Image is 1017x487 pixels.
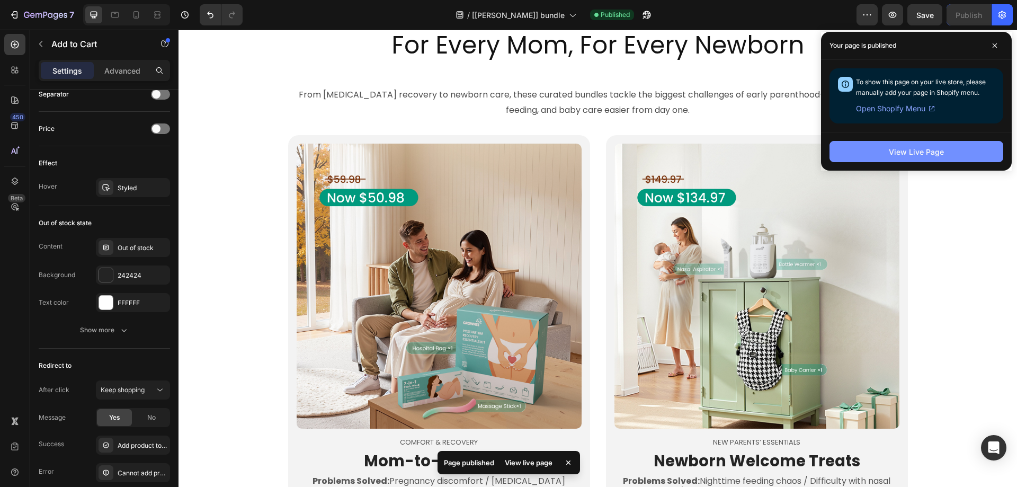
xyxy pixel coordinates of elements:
[69,8,74,21] p: 7
[118,468,167,478] div: Cannot add product to cart
[907,4,942,25] button: Save
[39,413,66,422] div: Message
[118,421,403,443] h2: Mom-to-Be Treats
[147,413,156,422] span: No
[10,113,25,121] div: 450
[118,183,167,193] div: Styled
[39,321,170,340] button: Show more
[472,10,565,21] span: [[PERSON_NAME]] bundle
[104,65,140,76] p: Advanced
[39,385,69,395] div: After click
[119,58,720,88] p: From [MEDICAL_DATA] recovery to newborn care, these curated bundles tackle the biggest challenges...
[52,65,82,76] p: Settings
[889,146,944,157] div: View Live Page
[947,4,991,25] button: Publish
[80,325,129,335] div: Show more
[436,114,721,399] a: Newborn Welcome Bundle
[916,11,934,20] span: Save
[4,4,79,25] button: 7
[39,361,72,370] div: Redirect to
[118,271,167,280] div: 242424
[118,114,403,399] a: Mom-to-Be Bundle
[39,182,57,191] div: Hover
[39,218,92,228] div: Out of stock state
[109,413,120,422] span: Yes
[39,124,55,134] div: Price
[118,441,167,450] div: Add product to cart successfully
[39,90,69,99] div: Separator
[601,10,630,20] span: Published
[856,78,986,96] span: To show this page on your live store, please manually add your page in Shopify menu.
[119,409,402,418] p: Comfort & Recovery
[118,298,167,308] div: FFFFFF
[101,386,145,394] span: Keep shopping
[444,457,494,468] p: Page published
[96,380,170,400] button: Keep shopping
[444,445,521,457] strong: Problems Solved:
[39,242,63,251] div: Content
[51,38,141,50] p: Add to Cart
[179,30,1017,487] iframe: Design area
[829,141,1003,162] button: View Live Page
[200,4,243,25] div: Undo/Redo
[39,439,64,449] div: Success
[39,298,69,307] div: Text color
[956,10,982,21] div: Publish
[134,445,211,457] strong: Problems Solved:
[829,40,896,51] p: Your page is published
[119,446,402,468] p: Pregnancy discomfort / [MEDICAL_DATA] recovery and soothing
[39,270,75,280] div: Background
[981,435,1006,461] div: Open Intercom Messenger
[437,409,720,418] p: New Parents’ Essentials
[856,102,925,115] span: Open Shopify Menu
[118,243,167,253] div: Out of stock
[467,10,470,21] span: /
[436,421,721,443] h2: Newborn Welcome Treats
[437,446,720,468] p: Nighttime feeding chaos / Difficulty with nasal cleaning / Inconvenience when carrying baby outdoors
[39,467,54,476] div: Error
[39,158,57,168] div: Effect
[498,455,559,470] div: View live page
[8,194,25,202] div: Beta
